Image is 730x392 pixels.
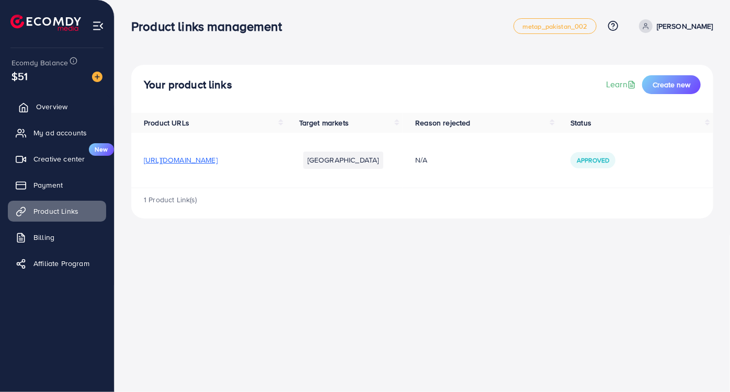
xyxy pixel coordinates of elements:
span: $51 [12,68,28,84]
a: [PERSON_NAME] [635,19,713,33]
a: Billing [8,227,106,248]
span: My ad accounts [33,128,87,138]
span: metap_pakistan_002 [522,23,588,30]
a: Creative centerNew [8,148,106,169]
img: image [92,72,102,82]
span: 1 Product Link(s) [144,194,197,205]
span: Product Links [33,206,78,216]
span: Payment [33,180,63,190]
img: logo [10,15,81,31]
a: Overview [8,96,106,117]
h3: Product links management [131,19,290,34]
a: Learn [606,78,638,90]
img: menu [92,20,104,32]
span: Billing [33,232,54,243]
a: Payment [8,175,106,195]
span: Creative center [33,154,85,164]
span: Create new [653,79,690,90]
span: [URL][DOMAIN_NAME] [144,155,218,165]
li: [GEOGRAPHIC_DATA] [303,152,383,168]
span: Target markets [299,118,349,128]
a: My ad accounts [8,122,106,143]
button: Create new [642,75,701,94]
p: [PERSON_NAME] [657,20,713,32]
span: N/A [415,155,427,165]
span: Reason rejected [415,118,470,128]
span: Affiliate Program [33,258,89,269]
span: Status [571,118,591,128]
h4: Your product links [144,78,232,91]
span: Overview [36,101,67,112]
iframe: Chat [686,345,722,384]
span: Approved [577,156,609,165]
span: Ecomdy Balance [12,57,68,68]
span: New [89,143,114,156]
a: metap_pakistan_002 [514,18,597,34]
span: Product URLs [144,118,189,128]
a: Product Links [8,201,106,222]
a: Affiliate Program [8,253,106,274]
